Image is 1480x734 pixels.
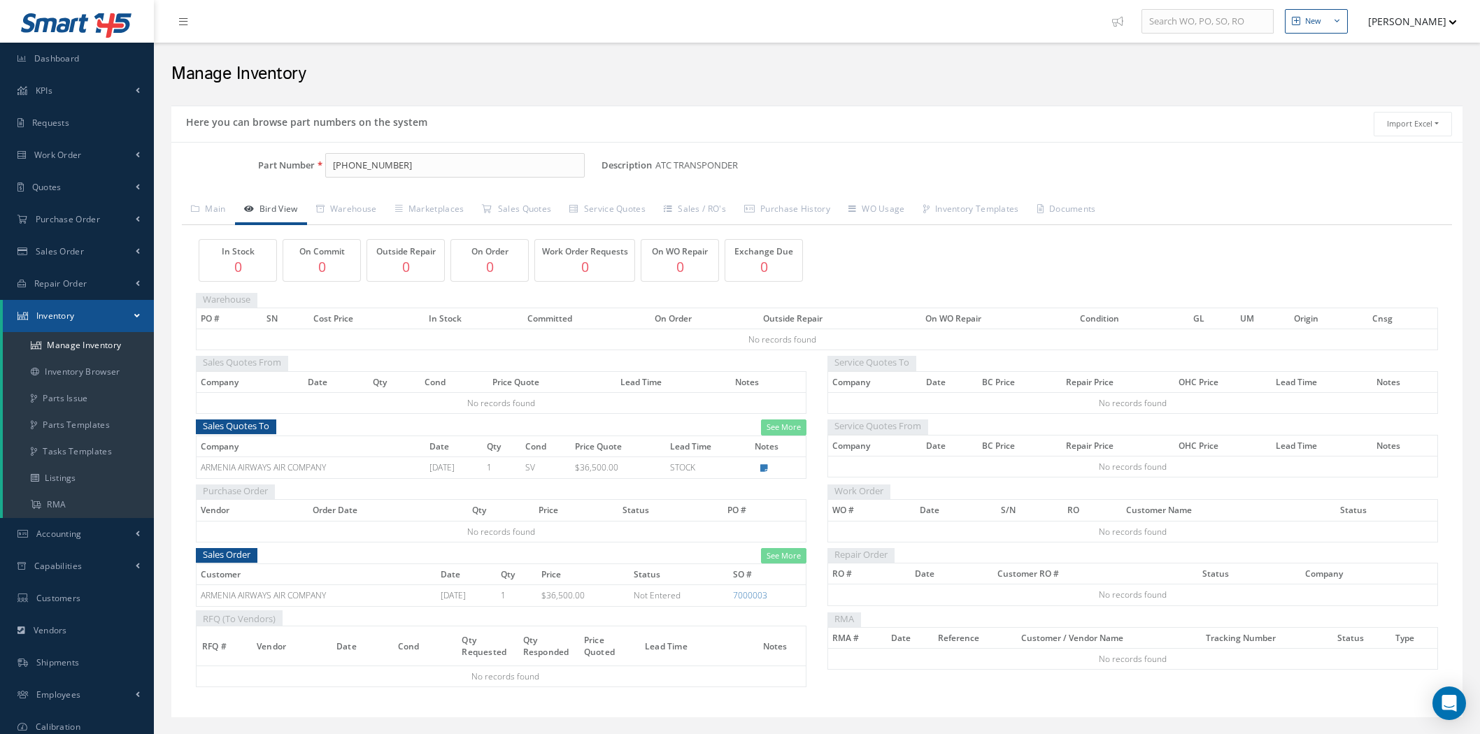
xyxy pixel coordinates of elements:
[534,500,618,521] th: Price
[196,610,283,628] span: RFQ (To Vendors)
[488,371,616,392] th: Price Quote
[761,419,806,436] a: See More
[1372,435,1438,456] th: Notes
[827,354,916,371] span: Service Quotes To
[1368,308,1437,329] th: Cnsg
[1122,500,1336,521] th: Customer Name
[386,196,474,225] a: Marketplaces
[468,500,535,521] th: Qty
[197,436,425,456] th: Company
[483,456,521,478] td: 1
[425,436,483,456] th: Date
[629,585,729,606] td: Not Entered
[521,436,571,456] th: Cond
[3,438,154,465] a: Tasks Templates
[1432,686,1466,720] div: Open Intercom Messenger
[197,371,304,392] th: Company
[997,500,1063,521] th: S/N
[922,435,979,456] th: Date
[36,689,81,700] span: Employees
[827,546,895,563] span: Repair Order
[336,639,357,652] span: Date
[629,564,729,585] th: Status
[827,417,928,435] span: Service Quotes From
[36,85,52,96] span: KPIs
[3,385,154,412] a: Parts Issue
[729,247,799,257] h5: Exchange Due
[203,247,273,257] h5: In Stock
[1285,9,1348,34] button: New
[560,196,655,225] a: Service Quotes
[978,435,1061,456] th: BC Price
[455,247,525,257] h5: On Order
[36,592,81,604] span: Customers
[523,308,650,329] th: Committed
[36,245,84,257] span: Sales Order
[1028,196,1105,225] a: Documents
[655,153,743,178] span: ATC TRANSPONDER
[196,482,275,500] span: Purchase Order
[420,371,488,392] th: Cond
[618,500,723,521] th: Status
[171,64,1463,85] h2: Manage Inventory
[1272,371,1372,392] th: Lead Time
[911,563,992,584] th: Date
[1062,435,1174,456] th: Repair Price
[197,393,806,414] td: No records found
[761,548,806,564] a: See More
[36,656,80,668] span: Shipments
[1063,500,1122,521] th: RO
[308,500,468,521] th: Order Date
[196,546,257,563] span: Sales Order
[539,257,631,277] p: 0
[171,160,315,171] label: Part Number
[666,436,750,456] th: Lead Time
[1391,628,1437,649] th: Type
[36,310,75,322] span: Inventory
[1141,9,1274,34] input: Search WO, PO, SO, RO
[828,649,1438,670] td: No records found
[828,521,1438,542] td: No records found
[537,585,630,606] td: $36,500.00
[36,213,100,225] span: Purchase Order
[645,247,715,257] h5: On WO Repair
[537,564,630,585] th: Price
[914,196,1028,225] a: Inventory Templates
[309,308,425,329] th: Cost Price
[1174,435,1272,456] th: OHC Price
[828,435,922,456] th: Company
[828,393,1438,414] td: No records found
[34,52,80,64] span: Dashboard
[287,247,357,257] h5: On Commit
[1336,500,1438,521] th: Status
[1333,628,1392,649] th: Status
[887,628,934,649] th: Date
[203,257,273,277] p: 0
[371,247,441,257] h5: Outside Repair
[828,456,1438,477] td: No records found
[1374,112,1452,136] button: Import Excel
[1272,435,1372,456] th: Lead Time
[211,666,800,686] div: No records found
[182,112,427,129] h5: Here you can browse part numbers on the system
[197,585,437,606] td: ARMENIA AIRWAYS AIR COMPANY
[425,308,523,329] th: In Stock
[398,639,420,652] span: Cond
[1355,8,1457,35] button: [PERSON_NAME]
[731,371,806,392] th: Notes
[827,610,861,628] span: RMA
[828,584,1438,605] td: No records found
[196,417,276,435] span: Sales Quotes To
[369,371,420,392] th: Qty
[839,196,914,225] a: WO Usage
[262,308,309,329] th: SN
[34,149,82,161] span: Work Order
[3,491,154,518] a: RMA
[616,371,731,392] th: Lead Time
[750,436,806,456] th: Notes
[196,291,257,308] span: Warehouse
[197,521,806,542] td: No records found
[197,456,425,478] td: ARMENIA AIRWAYS AIR COMPANY
[34,624,67,636] span: Vendors
[425,456,483,478] td: [DATE]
